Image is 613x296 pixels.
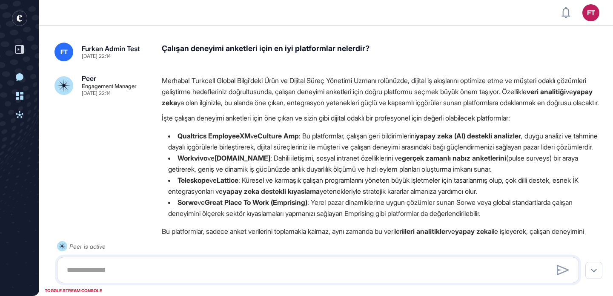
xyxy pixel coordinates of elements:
[217,176,238,184] strong: Lattice
[82,91,111,96] div: [DATE] 22:14
[69,241,106,252] div: Peer is active
[43,285,104,296] div: TOGGLE STREAM CONSOLE
[527,87,566,96] strong: veri analitiği
[162,197,604,219] li: ve : Yerel pazar dinamiklerine uygun çözümler sunan Sorwe veya global standartlarda çalışan deney...
[82,75,96,82] div: Peer
[162,130,604,152] li: ve : Bu platformlar, çalışan geri bildirimlerini , duygu analizi ve tahmine dayalı içgörülerle bi...
[162,175,604,197] li: ve : Küresel ve karmaşık çalışan programlarını yöneten büyük işletmeler için tasarlanmış olup, ço...
[178,154,207,162] strong: Workvivo
[455,227,492,236] strong: yapay zeka
[12,11,27,26] div: entrapeer-logo
[416,132,521,140] strong: yapay zeka (AI) destekli analizler
[82,45,140,52] div: Furkan Admin Test
[178,132,250,140] strong: Qualtrics EmployeeXM
[403,227,448,236] strong: ileri analitikler
[60,49,68,55] span: FT
[402,154,506,162] strong: gerçek zamanlı nabız anketlerini
[223,187,320,195] strong: yapay zeka destekli kıyaslama
[162,75,604,108] p: Merhaba! Turkcell Global Bilgi'deki Ürün ve Dijital Süreç Yönetimi Uzmanı rolünüzde, dijital iş a...
[162,152,604,175] li: ve : Dahili iletişimi, sosyal intranet özelliklerini ve (pulse surveys) bir araya getirerek, geni...
[178,198,198,207] strong: Sorwe
[205,198,307,207] strong: Great Place To Work (Emprising)
[162,43,604,61] div: Çalışan deneyimi anketleri için en iyi platformlar nelerdir?
[162,226,604,248] p: Bu platformlar, sadece anket verilerini toplamakla kalmaz, aynı zamanda bu verileri ve ile işleye...
[258,132,299,140] strong: Culture Amp
[215,154,270,162] strong: [DOMAIN_NAME]
[162,112,604,124] p: İşte çalışan deneyimi anketleri için öne çıkan ve sizin gibi dijital odaklı bir profesyonel için ...
[582,4,599,21] button: FT
[82,54,111,59] div: [DATE] 22:14
[178,176,209,184] strong: Teleskope
[82,83,137,89] div: Engagement Manager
